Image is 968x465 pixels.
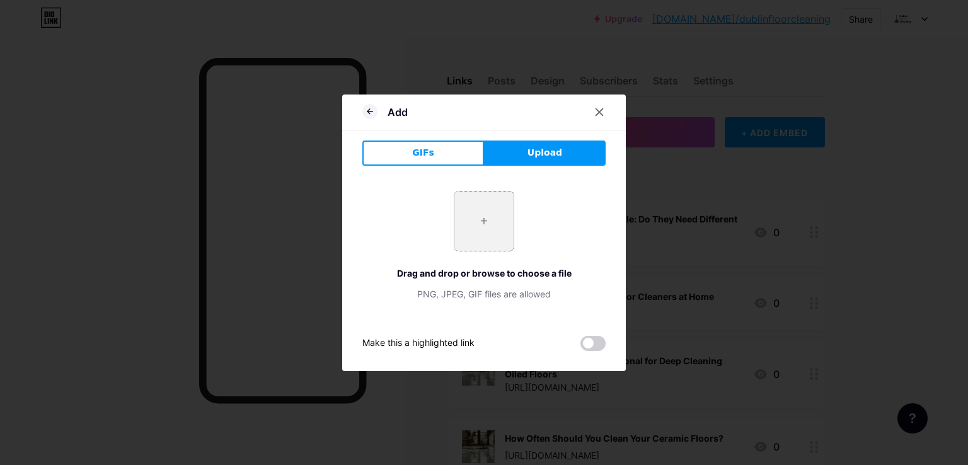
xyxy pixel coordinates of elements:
div: Add [388,105,408,120]
button: Upload [484,141,606,166]
div: Drag and drop or browse to choose a file [362,267,606,280]
div: Make this a highlighted link [362,336,475,351]
div: PNG, JPEG, GIF files are allowed [362,287,606,301]
button: GIFs [362,141,484,166]
span: Upload [527,146,562,159]
span: GIFs [412,146,434,159]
